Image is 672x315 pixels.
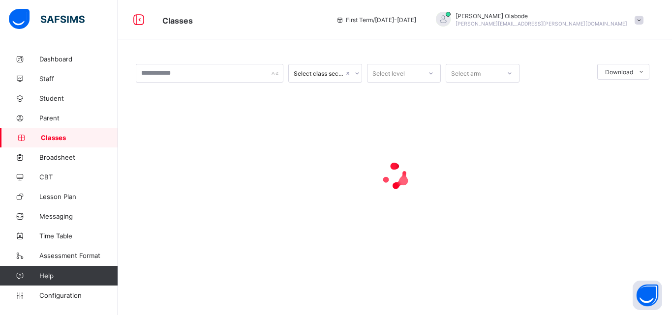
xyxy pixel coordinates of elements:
span: Assessment Format [39,252,118,259]
div: Select arm [451,64,481,83]
div: Select level [372,64,405,83]
span: Classes [162,16,193,26]
span: [PERSON_NAME] Olabode [456,12,627,20]
span: Configuration [39,291,118,299]
img: safsims [9,9,85,29]
span: Parent [39,114,118,122]
div: Select class section [294,70,344,77]
span: CBT [39,173,118,181]
span: Help [39,272,118,280]
button: Open asap [633,281,662,310]
div: JohnOlabode [426,12,648,28]
span: Classes [41,134,118,142]
span: Dashboard [39,55,118,63]
span: Lesson Plan [39,193,118,200]
span: Student [39,94,118,102]
span: Download [605,68,633,76]
span: [PERSON_NAME][EMAIL_ADDRESS][PERSON_NAME][DOMAIN_NAME] [456,21,627,27]
span: session/term information [336,16,416,24]
span: Broadsheet [39,153,118,161]
span: Staff [39,75,118,83]
span: Messaging [39,212,118,220]
span: Time Table [39,232,118,240]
